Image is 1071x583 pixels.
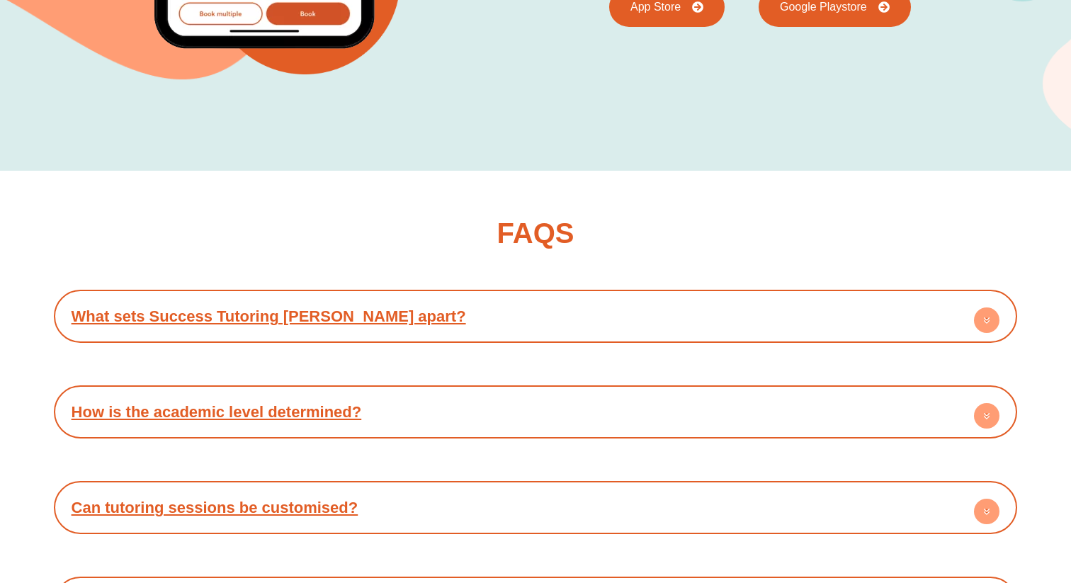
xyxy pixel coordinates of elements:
a: What sets Success Tutoring [PERSON_NAME] apart? [72,307,466,325]
div: Can tutoring sessions be customised? [61,488,1011,527]
iframe: Chat Widget [828,423,1071,583]
div: How is the academic level determined? [61,392,1011,431]
a: How is the academic level determined? [72,403,362,421]
a: Can tutoring sessions be customised? [72,499,358,516]
span: Google Playstore [780,1,867,13]
div: What sets Success Tutoring [PERSON_NAME] apart? [61,297,1011,336]
span: App Store [630,1,681,13]
h2: FAQS [497,219,574,247]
